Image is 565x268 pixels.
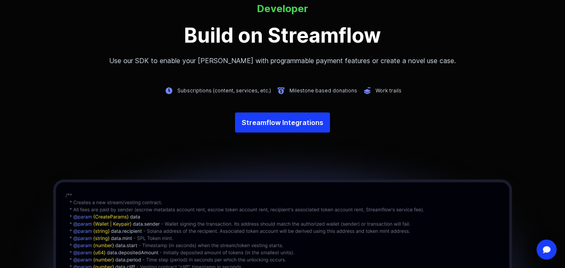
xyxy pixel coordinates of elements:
[235,112,330,133] a: Streamflow Integrations
[362,86,372,96] img: img
[289,87,357,94] p: Milestone based donations
[177,87,271,94] p: Subscriptions (content, services, etc.)
[376,87,401,94] p: Work trails
[537,240,557,260] div: Open Intercom Messenger
[164,86,174,96] img: img
[276,86,286,96] img: img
